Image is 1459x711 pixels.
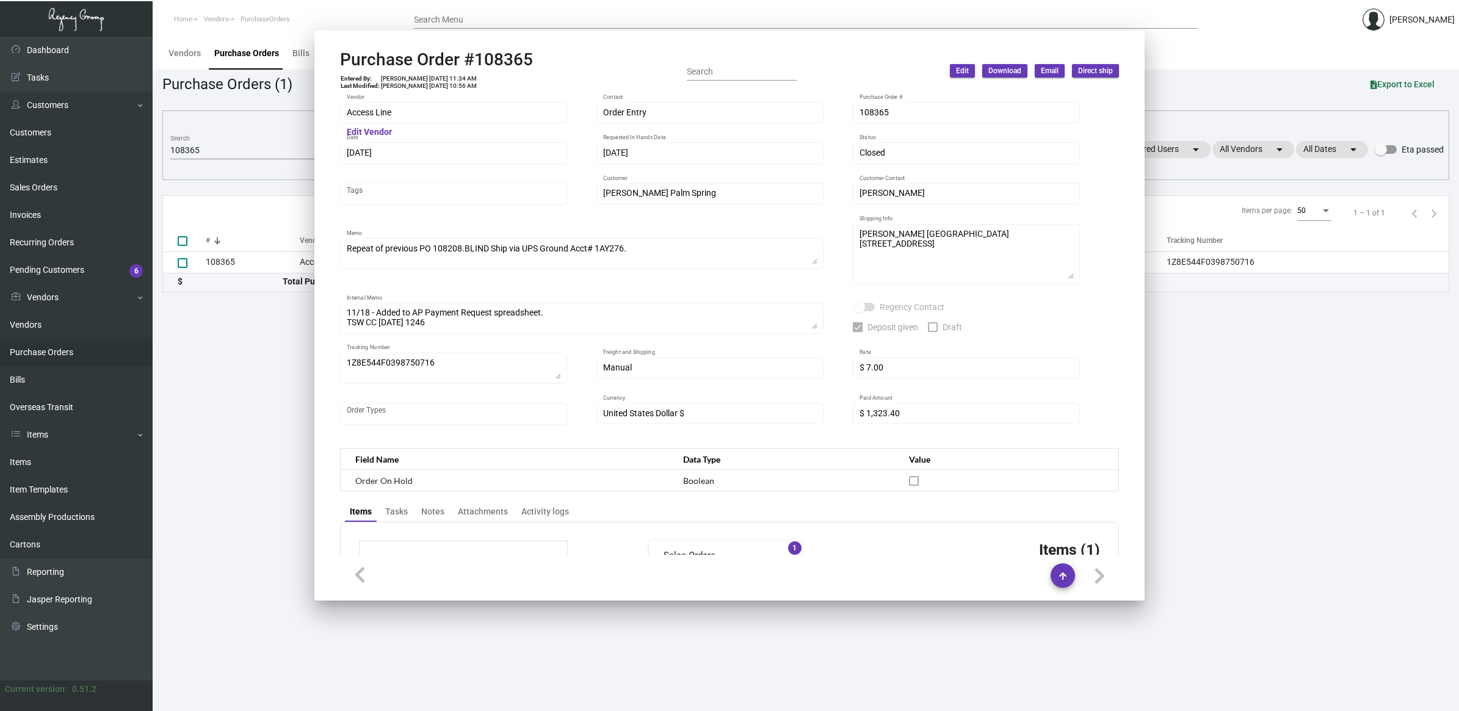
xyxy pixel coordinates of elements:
th: Value [897,449,1118,470]
mat-icon: arrow_drop_down [1272,142,1287,157]
div: # [206,235,210,246]
span: Boolean [683,475,714,486]
span: Deposit given [867,320,918,334]
span: Eta passed [1402,142,1444,157]
div: 1 – 1 of 1 [1353,208,1385,218]
span: Order On Hold [355,475,413,486]
h3: Items (1) [1039,541,1100,558]
td: 1Z8E544F0398750716 [1167,251,1449,273]
span: Email [1041,66,1059,76]
td: Access Line [300,251,443,273]
div: Attachments [458,505,508,518]
span: Download [988,66,1021,76]
mat-chip: All Vendors [1212,141,1294,158]
div: $ [178,275,283,288]
span: Export to Excel [1370,79,1435,89]
button: Next page [1424,203,1444,223]
img: admin@bootstrapmaster.com [1363,9,1385,31]
button: Edit [950,64,975,78]
span: Vendors [204,15,229,23]
span: Draft [943,320,962,334]
td: Last Modified: [340,82,380,90]
button: Previous page [1405,203,1424,223]
div: 0.51.2 [72,683,96,696]
div: Items [350,505,372,518]
mat-select: Items per page: [1297,207,1331,215]
div: Purchase Orders (1) [162,73,292,95]
mat-icon: arrow_drop_down [1189,142,1203,157]
div: Total Purchase Orders: $1,323.40 [283,275,858,288]
div: Activity logs [521,505,569,518]
button: Download [982,64,1027,78]
th: Field Name [341,449,672,470]
div: Items per page: [1242,205,1292,216]
td: Subtotal [372,554,482,569]
div: Vendors [168,47,201,60]
span: Edit [956,66,969,76]
div: Tasks [385,505,408,518]
div: Vendor [300,235,324,246]
button: Direct ship [1072,64,1119,78]
span: Regency Contact [880,300,944,314]
td: [PERSON_NAME] [DATE] 10:56 AM [380,82,477,90]
div: Purchase Orders [214,47,279,60]
div: Notes [421,505,444,518]
span: Home [174,15,192,23]
span: 50 [1297,206,1306,215]
div: Bills [292,47,310,60]
mat-panel-title: Sales Orders [664,549,772,563]
td: [PERSON_NAME] [DATE] 11:34 AM [380,75,477,82]
span: PurchaseOrders [241,15,290,23]
mat-expansion-panel-header: Sales Orders [649,541,802,570]
span: Direct ship [1078,66,1113,76]
mat-icon: arrow_drop_down [1346,142,1361,157]
mat-chip: All Entered Users [1108,141,1211,158]
span: Manual [603,363,632,372]
button: Email [1035,64,1065,78]
th: Data Type [671,449,897,470]
div: Total Credits: $0.00 [858,275,1434,288]
span: Closed [860,148,885,157]
h2: Purchase Order #108365 [340,49,533,70]
div: [PERSON_NAME] [1389,13,1455,26]
mat-hint: Edit Vendor [347,128,392,137]
div: Tracking Number [1167,235,1223,246]
td: Entered By: [340,75,380,82]
td: 108365 [206,251,300,273]
div: Current version: [5,683,67,696]
mat-chip: All Dates [1296,141,1368,158]
td: $1,302.00 [482,554,555,569]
